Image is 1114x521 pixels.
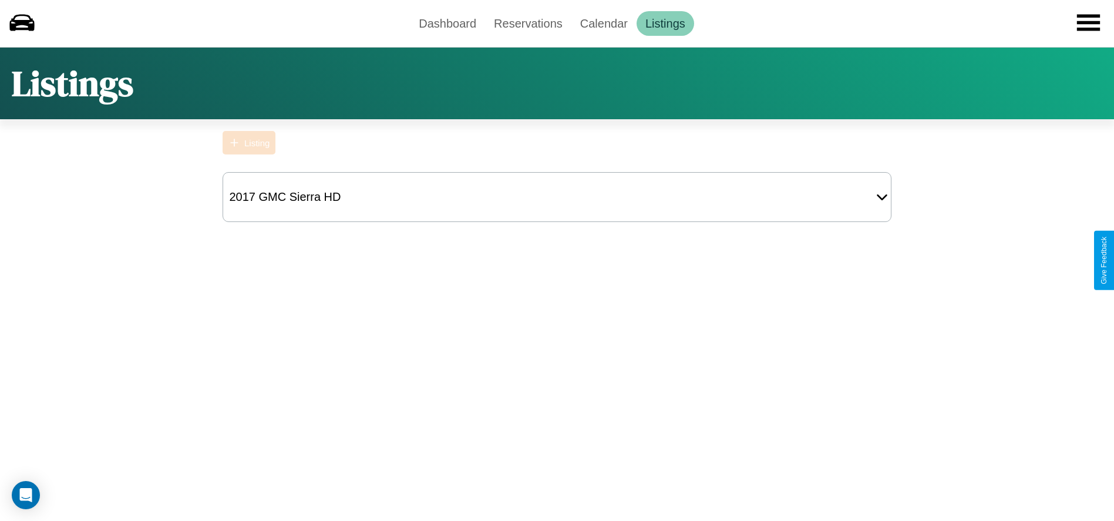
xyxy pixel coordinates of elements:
div: 2017 GMC Sierra HD [223,184,346,210]
div: Open Intercom Messenger [12,481,40,509]
a: Calendar [571,11,637,36]
a: Reservations [485,11,571,36]
a: Dashboard [410,11,485,36]
a: Listings [637,11,694,36]
div: Give Feedback [1100,237,1108,284]
button: Listing [223,131,275,154]
h1: Listings [12,59,133,107]
div: Listing [244,138,270,148]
